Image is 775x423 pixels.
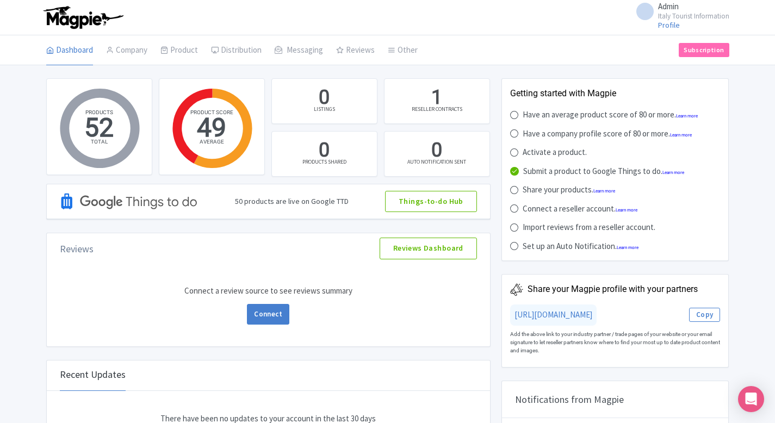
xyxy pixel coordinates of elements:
[502,381,729,418] div: Notifications from Magpie
[388,35,418,66] a: Other
[271,78,377,124] a: 0 LISTINGS
[275,35,323,66] a: Messaging
[412,105,462,113] div: RESELLER CONTRACTS
[510,87,721,100] div: Getting started with Magpie
[617,245,638,250] a: Learn more
[523,128,692,140] div: Have a company profile score of 80 or more.
[658,1,679,11] span: Admin
[431,137,442,164] div: 0
[510,326,721,359] div: Add the above link to your industry partner / trade pages of your website or your email signature...
[380,238,477,259] a: Reviews Dashboard
[658,13,729,20] small: Italy Tourist Information
[431,84,442,111] div: 1
[523,146,587,159] div: Activate a product.
[616,208,637,213] a: Learn more
[676,114,698,119] a: Learn more
[528,283,698,296] div: Share your Magpie profile with your partners
[51,285,486,296] p: Connect a review source to see reviews summary
[658,20,680,30] a: Profile
[523,109,698,121] div: Have an average product score of 80 or more.
[593,189,615,194] a: Learn more
[336,35,375,66] a: Reviews
[46,35,93,66] a: Dashboard
[523,221,655,234] div: Import reviews from a reseller account.
[523,240,638,253] div: Set up an Auto Notification.
[523,165,684,178] div: Submit a product to Google Things to do.
[384,131,490,177] a: 0 AUTO NOTIFICATION SENT
[689,308,721,322] button: Copy
[662,170,684,175] a: Learn more
[60,241,94,256] div: Reviews
[211,35,262,66] a: Distribution
[630,2,729,20] a: Admin Italy Tourist Information
[60,178,199,225] img: Google TTD
[106,35,147,66] a: Company
[319,84,330,111] div: 0
[160,35,198,66] a: Product
[384,78,490,124] a: 1 RESELLER CONTRACTS
[407,158,466,166] div: AUTO NOTIFICATION SENT
[41,5,125,29] img: logo-ab69f6fb50320c5b225c76a69d11143b.png
[271,131,377,177] a: 0 PRODUCTS SHARED
[235,196,349,207] div: 50 products are live on Google TTD
[523,184,615,196] div: Share your products.
[670,133,692,138] a: Learn more
[60,358,126,391] div: Recent Updates
[523,203,637,215] div: Connect a reseller account.
[302,158,346,166] div: PRODUCTS SHARED
[679,43,729,57] a: Subscription
[385,191,477,213] a: Things-to-do Hub
[514,309,592,320] a: [URL][DOMAIN_NAME]
[314,105,335,113] div: LISTINGS
[319,137,330,164] div: 0
[738,386,764,412] div: Open Intercom Messenger
[247,304,289,325] a: Connect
